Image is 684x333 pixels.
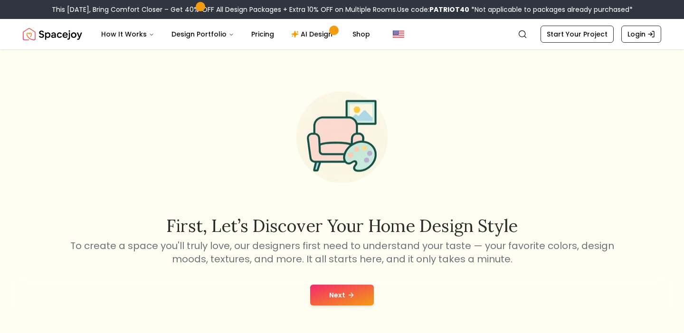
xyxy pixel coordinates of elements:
[68,216,616,235] h2: First, let’s discover your home design style
[164,25,242,44] button: Design Portfolio
[541,26,614,43] a: Start Your Project
[94,25,162,44] button: How It Works
[469,5,633,14] span: *Not applicable to packages already purchased*
[68,239,616,266] p: To create a space you'll truly love, our designers first need to understand your taste — your fav...
[52,5,633,14] div: This [DATE], Bring Comfort Closer – Get 40% OFF All Design Packages + Extra 10% OFF on Multiple R...
[23,25,82,44] a: Spacejoy
[429,5,469,14] b: PATRIOT40
[281,76,403,198] img: Start Style Quiz Illustration
[393,28,404,40] img: United States
[284,25,343,44] a: AI Design
[345,25,378,44] a: Shop
[397,5,469,14] span: Use code:
[244,25,282,44] a: Pricing
[310,285,374,305] button: Next
[23,19,661,49] nav: Global
[621,26,661,43] a: Login
[94,25,378,44] nav: Main
[23,25,82,44] img: Spacejoy Logo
